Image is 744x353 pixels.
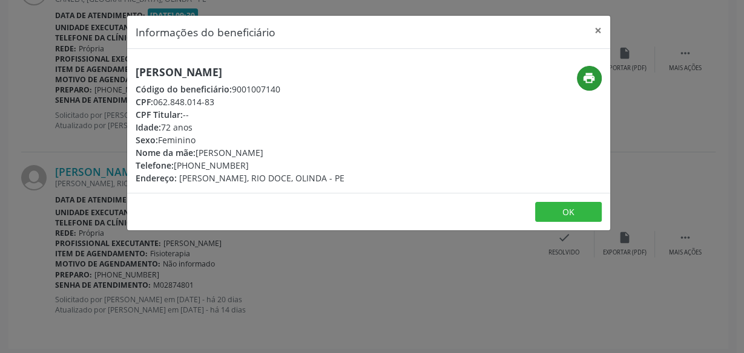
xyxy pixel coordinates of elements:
div: Feminino [136,134,344,146]
div: 9001007140 [136,83,344,96]
div: [PERSON_NAME] [136,146,344,159]
div: 062.848.014-83 [136,96,344,108]
span: Idade: [136,121,161,133]
span: Nome da mãe: [136,147,196,158]
h5: [PERSON_NAME] [136,66,344,79]
span: Endereço: [136,172,177,184]
span: CPF: [136,96,153,108]
span: Sexo: [136,134,158,146]
button: OK [535,202,602,222]
span: Código do beneficiário: [136,83,232,95]
i: print [582,71,596,85]
span: [PERSON_NAME], RIO DOCE, OLINDA - PE [179,172,344,184]
span: CPF Titular: [136,109,183,120]
div: 72 anos [136,121,344,134]
div: -- [136,108,344,121]
button: Close [586,16,610,45]
button: print [577,66,602,91]
div: [PHONE_NUMBER] [136,159,344,172]
h5: Informações do beneficiário [136,24,275,40]
span: Telefone: [136,160,174,171]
